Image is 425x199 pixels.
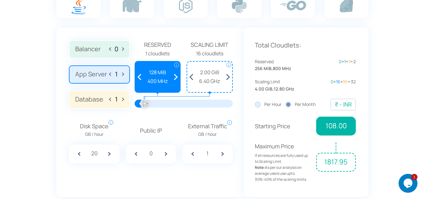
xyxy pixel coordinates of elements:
[336,79,340,85] span: 16
[316,117,356,135] span: 108.00
[69,40,130,58] label: Balancer
[255,58,305,72] div: ,
[348,58,350,64] span: 1
[80,131,109,138] span: GB / hour
[187,50,233,58] div: 16 cloudlets
[111,45,121,53] input: Balancer
[188,122,227,138] span: External Traffic
[135,40,181,49] span: Reserved
[174,63,179,67] span: i
[331,79,333,85] span: 0
[227,120,232,125] span: i
[343,79,347,85] span: 16
[69,91,130,109] label: Database
[80,122,109,138] span: Disk Space
[255,122,312,131] p: Starting Price
[138,77,177,86] span: 400 MHz
[190,77,229,86] span: 6.40 GHz
[111,70,121,78] input: App Server
[109,120,113,125] span: i
[399,174,419,193] iframe: chat widget
[305,58,356,65] div: + + =
[255,101,282,108] label: Per Hour
[339,58,342,64] span: 0
[335,100,352,109] div: ₹ - INR
[255,86,272,92] span: 4.00 GiB
[255,165,265,170] strong: Note:
[255,142,312,183] p: Maximum Price
[135,50,181,58] div: 1 cloudlets
[190,69,229,77] span: 2.00 GiB
[316,153,356,172] span: 1817.95
[111,96,121,103] input: Database
[126,126,176,135] p: Public IP
[255,78,305,92] div: ,
[255,65,271,72] span: 256 MiB
[187,40,233,49] span: Scaling Limit
[255,152,312,183] span: If all resources are fully used up to Scaling Limit. As per our analysis on average users use upt...
[353,58,356,64] span: 2
[69,65,130,84] label: App Server
[255,58,305,65] span: Reserved
[226,63,231,67] span: i
[188,131,227,138] span: GB / hour
[138,69,177,77] span: 128 MiB
[305,78,356,85] div: + + =
[285,101,316,108] label: Per Month
[274,86,294,92] span: 12.80 GHz
[280,1,306,10] img: go
[255,78,305,85] span: Scaling Limit
[351,79,356,85] span: 32
[255,40,356,50] p: Total Cloudlets:
[273,65,291,72] span: 800 MHz
[344,58,346,64] span: 1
